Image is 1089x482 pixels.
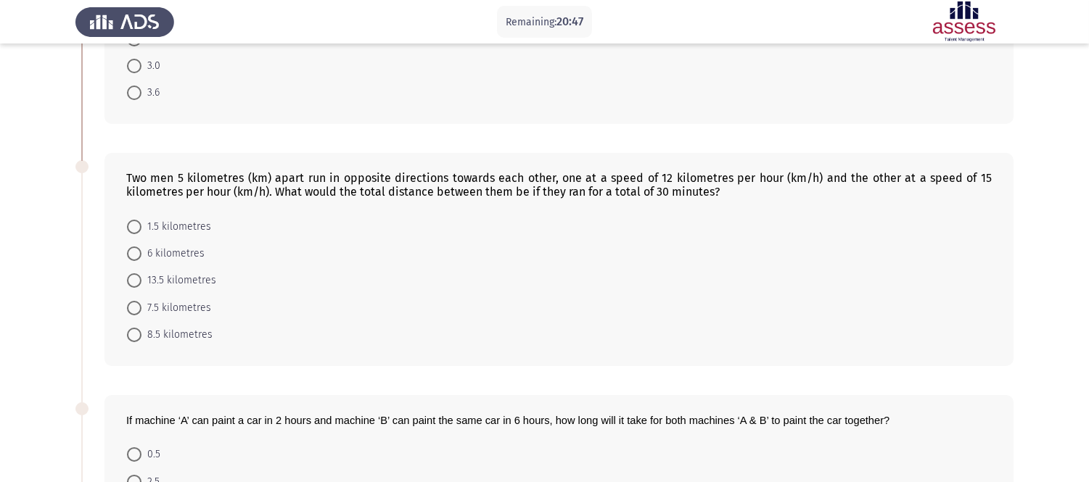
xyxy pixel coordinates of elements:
[556,14,583,28] span: 20:47
[141,299,211,317] span: 7.5 kilometres
[141,57,160,75] span: 3.0
[141,218,211,236] span: 1.5 kilometres
[141,272,216,289] span: 13.5 kilometres
[126,415,889,426] span: If machine ‘A’ can paint a car in 2 hours and machine ‘B’ can paint the same car in 6 hours, how ...
[141,84,160,101] span: 3.6
[141,326,213,344] span: 8.5 kilometres
[915,1,1014,42] img: Assessment logo of ASSESS Focus 4 Module Assessment (EN/AR) (Advanced - IB)
[75,1,174,42] img: Assess Talent Management logo
[141,245,205,262] span: 6 kilometres
[506,13,583,31] p: Remaining:
[141,446,160,463] span: 0.5
[126,171,992,199] div: Two men 5 kilometres (km) apart run in opposite directions towards each other, one at a speed of ...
